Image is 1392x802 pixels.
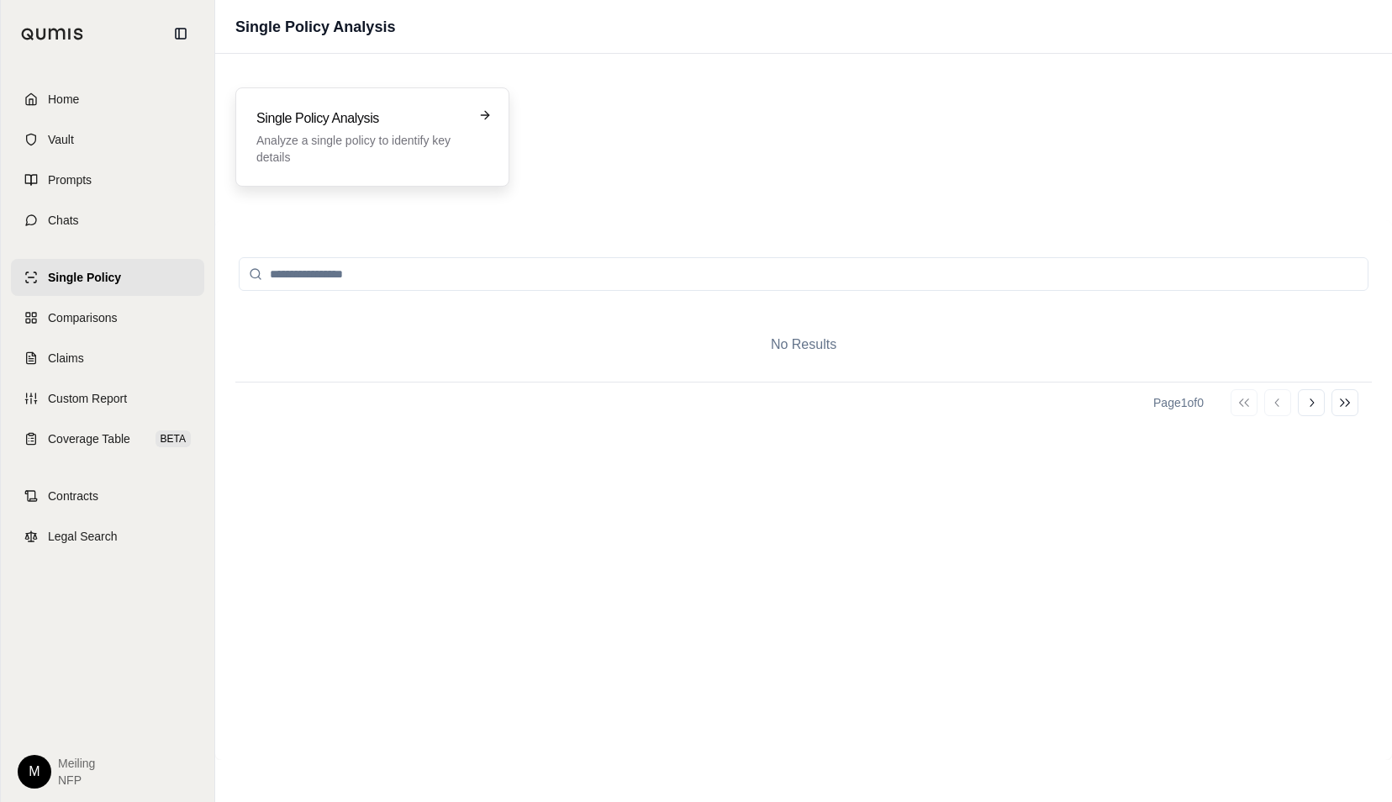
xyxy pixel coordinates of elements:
[11,202,204,239] a: Chats
[11,518,204,555] a: Legal Search
[48,309,117,326] span: Comparisons
[11,259,204,296] a: Single Policy
[11,299,204,336] a: Comparisons
[256,132,465,166] p: Analyze a single policy to identify key details
[18,755,51,789] div: M
[58,772,95,789] span: NFP
[48,430,130,447] span: Coverage Table
[11,420,204,457] a: Coverage TableBETA
[48,488,98,504] span: Contracts
[235,308,1372,382] div: No Results
[48,350,84,367] span: Claims
[11,340,204,377] a: Claims
[21,28,84,40] img: Qumis Logo
[58,755,95,772] span: Meiling
[156,430,191,447] span: BETA
[235,15,395,39] h1: Single Policy Analysis
[48,171,92,188] span: Prompts
[48,212,79,229] span: Chats
[167,20,194,47] button: Collapse sidebar
[48,131,74,148] span: Vault
[11,380,204,417] a: Custom Report
[48,528,118,545] span: Legal Search
[1153,394,1204,411] div: Page 1 of 0
[48,91,79,108] span: Home
[48,390,127,407] span: Custom Report
[11,81,204,118] a: Home
[48,269,121,286] span: Single Policy
[11,121,204,158] a: Vault
[11,161,204,198] a: Prompts
[11,478,204,514] a: Contracts
[256,108,465,129] h3: Single Policy Analysis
